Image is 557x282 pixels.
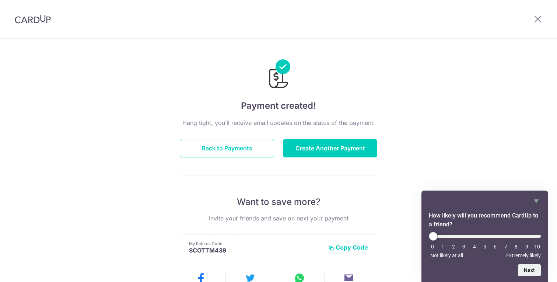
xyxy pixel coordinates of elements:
[180,139,274,157] button: Back to Payments
[429,196,541,276] div: How likely will you recommend CardUp to a friend? Select an option from 0 to 10, with 0 being Not...
[518,264,541,276] button: Next question
[533,244,541,250] li: 10
[439,244,446,250] li: 1
[15,15,51,24] img: CardUp
[532,196,541,205] button: Hide survey
[450,244,457,250] li: 2
[267,59,290,90] img: Payments
[491,244,499,250] li: 6
[481,244,488,250] li: 5
[429,232,541,258] div: How likely will you recommend CardUp to a friend? Select an option from 0 to 10, with 0 being Not...
[471,244,478,250] li: 4
[283,139,377,157] button: Create Another Payment
[502,244,509,250] li: 7
[523,244,530,250] li: 9
[180,196,377,208] p: Want to save more?
[506,253,541,258] span: Extremely likely
[180,214,377,223] p: Invite your friends and save on next your payment
[328,244,368,251] button: Copy Code
[430,253,463,258] span: Not likely at all
[180,118,377,127] p: Hang tight, you’ll receive email updates on the status of the payment.
[180,99,377,112] h4: Payment created!
[189,247,322,254] p: SCOTTM439
[429,244,436,250] li: 0
[460,244,467,250] li: 3
[429,211,541,229] h2: How likely will you recommend CardUp to a friend? Select an option from 0 to 10, with 0 being Not...
[189,241,322,247] p: My Referral Code
[512,244,520,250] li: 8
